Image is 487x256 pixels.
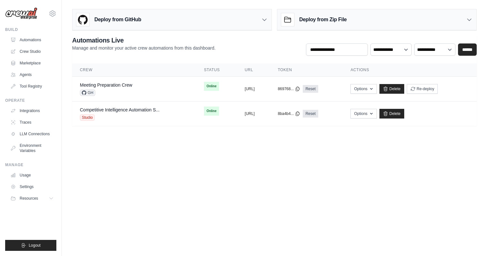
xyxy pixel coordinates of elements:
img: Logo [5,7,37,20]
a: Environment Variables [8,140,56,156]
a: Delete [379,109,404,119]
span: Resources [20,196,38,201]
h3: Deploy from GitHub [94,16,141,24]
button: Options [350,109,377,119]
a: Marketplace [8,58,56,68]
span: Studio [80,114,95,121]
a: Meeting Preparation Crew [80,82,132,88]
span: Online [204,82,219,91]
span: Online [204,107,219,116]
a: Traces [8,117,56,128]
th: Status [196,63,237,77]
a: Crew Studio [8,46,56,57]
a: Tool Registry [8,81,56,91]
button: 8ba4b4... [278,111,300,116]
th: Crew [72,63,196,77]
a: LLM Connections [8,129,56,139]
div: Build [5,27,56,32]
a: Reset [303,110,318,118]
img: GitHub Logo [76,13,89,26]
button: Resources [8,193,56,204]
span: GH [80,90,95,96]
button: Re-deploy [407,84,438,94]
h3: Deploy from Zip File [299,16,347,24]
button: 869768... [278,86,300,91]
a: Automations [8,35,56,45]
h2: Automations Live [72,36,215,45]
a: Reset [303,85,318,93]
button: Logout [5,240,56,251]
a: Competitive Intelligence Automation S... [80,107,159,112]
a: Delete [379,84,404,94]
th: Token [270,63,343,77]
a: Usage [8,170,56,180]
th: URL [237,63,270,77]
div: Manage [5,162,56,167]
a: Integrations [8,106,56,116]
th: Actions [343,63,477,77]
div: Operate [5,98,56,103]
a: Agents [8,70,56,80]
p: Manage and monitor your active crew automations from this dashboard. [72,45,215,51]
a: Settings [8,182,56,192]
button: Options [350,84,377,94]
span: Logout [29,243,41,248]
